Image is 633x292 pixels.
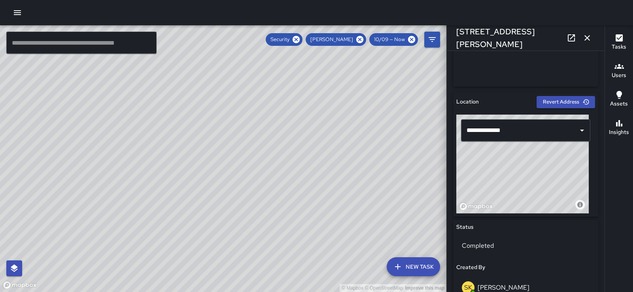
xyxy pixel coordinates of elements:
[605,28,633,57] button: Tasks
[387,257,440,276] button: New Task
[306,33,366,46] div: [PERSON_NAME]
[612,43,626,51] h6: Tasks
[462,241,590,251] p: Completed
[456,25,563,51] h6: [STREET_ADDRESS][PERSON_NAME]
[369,36,410,43] span: 10/09 — Now
[306,36,358,43] span: [PERSON_NAME]
[266,33,302,46] div: Security
[612,71,626,80] h6: Users
[456,263,485,272] h6: Created By
[478,283,529,292] p: [PERSON_NAME]
[456,98,479,106] h6: Location
[609,128,629,137] h6: Insights
[605,57,633,85] button: Users
[605,114,633,142] button: Insights
[424,32,440,47] button: Filters
[456,223,474,232] h6: Status
[266,36,294,43] span: Security
[369,33,418,46] div: 10/09 — Now
[605,85,633,114] button: Assets
[610,100,628,108] h6: Assets
[537,96,595,108] button: Revert Address
[576,125,588,136] button: Open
